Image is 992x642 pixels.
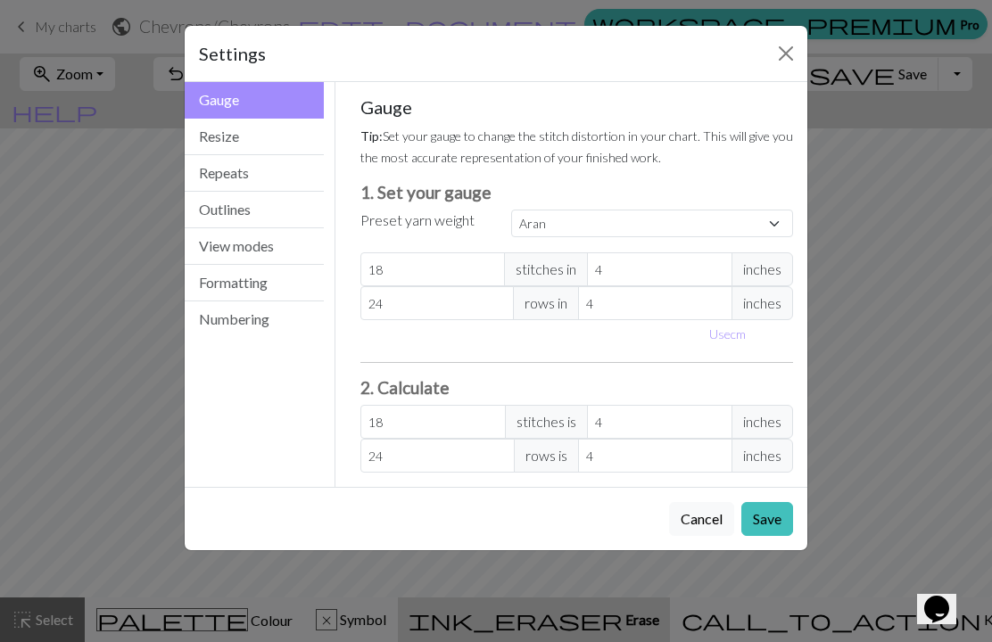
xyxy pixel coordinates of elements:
button: View modes [185,228,324,265]
h5: Settings [199,40,266,67]
span: rows in [513,286,579,320]
button: Save [741,502,793,536]
strong: Tip: [360,128,383,144]
label: Preset yarn weight [360,210,475,231]
span: inches [732,439,793,473]
button: Formatting [185,265,324,301]
h3: 1. Set your gauge [360,182,794,202]
span: stitches is [505,405,588,439]
iframe: chat widget [917,571,974,624]
h5: Gauge [360,96,794,118]
button: Numbering [185,301,324,337]
button: Repeats [185,155,324,192]
button: Resize [185,119,324,155]
span: inches [732,252,793,286]
button: Close [772,39,800,68]
button: Cancel [669,502,734,536]
span: inches [732,286,793,320]
span: rows is [514,439,579,473]
button: Usecm [701,320,754,348]
span: stitches in [504,252,588,286]
button: Outlines [185,192,324,228]
small: Set your gauge to change the stitch distortion in your chart. This will give you the most accurat... [360,128,793,165]
button: Gauge [185,82,324,119]
span: inches [732,405,793,439]
h3: 2. Calculate [360,377,794,398]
